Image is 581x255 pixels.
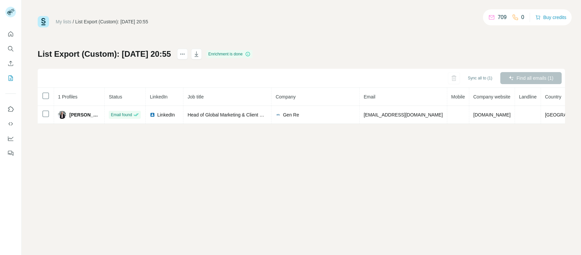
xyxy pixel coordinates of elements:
span: Country [545,94,561,99]
span: Mobile [451,94,465,99]
a: My lists [56,19,71,24]
span: LinkedIn [157,111,175,118]
button: Use Surfe API [5,118,16,130]
span: Status [109,94,122,99]
span: Job title [187,94,203,99]
div: List Export (Custom): [DATE] 20:55 [75,18,148,25]
p: 0 [521,13,524,21]
span: Email found [111,112,132,118]
span: Company website [473,94,510,99]
span: Sync all to (1) [468,75,492,81]
img: Surfe Logo [38,16,49,27]
span: Gen Re [283,111,299,118]
button: Buy credits [535,13,566,22]
button: My lists [5,72,16,84]
span: [PERSON_NAME] [69,111,100,118]
span: Head of Global Marketing & Client Communications [187,112,294,117]
span: Email [364,94,375,99]
button: actions [177,49,188,59]
button: Quick start [5,28,16,40]
img: Avatar [58,111,66,119]
button: Use Surfe on LinkedIn [5,103,16,115]
p: 709 [498,13,507,21]
span: [EMAIL_ADDRESS][DOMAIN_NAME] [364,112,443,117]
button: Search [5,43,16,55]
h1: List Export (Custom): [DATE] 20:55 [38,49,171,59]
span: Company [275,94,296,99]
span: 1 Profiles [58,94,77,99]
li: / [73,18,74,25]
img: LinkedIn logo [150,112,155,117]
span: LinkedIn [150,94,167,99]
button: Dashboard [5,133,16,145]
div: Enrichment is done [206,50,253,58]
span: Landline [519,94,537,99]
img: company-logo [275,112,281,117]
button: Feedback [5,147,16,159]
button: Sync all to (1) [463,73,497,83]
button: Enrich CSV [5,57,16,69]
span: [DOMAIN_NAME] [473,112,511,117]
